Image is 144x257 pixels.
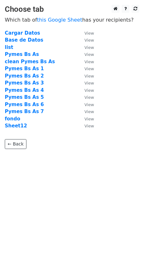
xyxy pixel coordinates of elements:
[5,66,44,71] a: Pymes Bs As 1
[5,73,44,79] a: Pymes Bs As 2
[78,102,94,107] a: View
[5,59,55,64] a: clean Pymes Bs As
[5,37,43,43] a: Base de Datos
[78,37,94,43] a: View
[5,87,44,93] a: Pymes Bs As 4
[84,52,94,57] small: View
[84,102,94,107] small: View
[78,30,94,36] a: View
[5,17,139,23] p: Which tab of has your recipients?
[78,87,94,93] a: View
[37,17,82,23] a: this Google Sheet
[5,94,44,100] a: Pymes Bs As 5
[78,116,94,122] a: View
[84,31,94,36] small: View
[5,5,139,14] h3: Choose tab
[78,80,94,86] a: View
[84,124,94,128] small: View
[84,38,94,43] small: View
[78,73,94,79] a: View
[84,66,94,71] small: View
[78,44,94,50] a: View
[84,117,94,121] small: View
[78,123,94,129] a: View
[5,80,44,86] a: Pymes Bs As 3
[84,95,94,100] small: View
[78,109,94,114] a: View
[84,59,94,64] small: View
[84,109,94,114] small: View
[5,123,27,129] a: Sheet12
[5,44,13,50] a: list
[78,66,94,71] a: View
[78,94,94,100] a: View
[78,59,94,64] a: View
[5,109,44,114] a: Pymes Bs As 7
[5,116,20,122] a: fondo
[78,51,94,57] a: View
[84,74,94,78] small: View
[84,45,94,50] small: View
[5,30,40,36] a: Cargar Datos
[5,139,26,149] a: ← Back
[84,88,94,93] small: View
[5,51,39,57] a: Pymes Bs As
[5,102,44,107] a: Pymes Bs As 6
[84,81,94,85] small: View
